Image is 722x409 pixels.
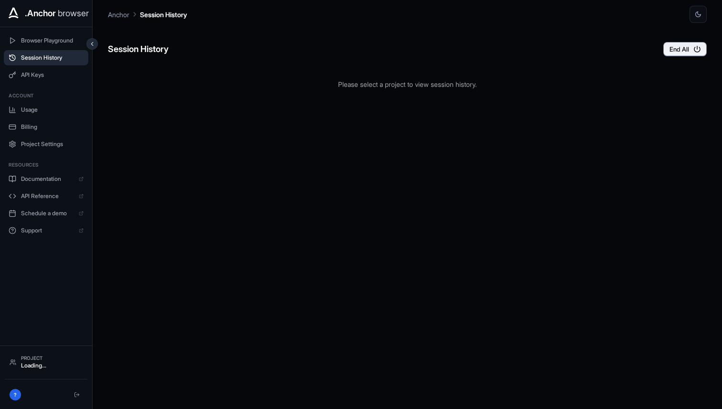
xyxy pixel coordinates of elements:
[4,102,88,117] button: Usage
[58,7,89,20] span: browser
[21,175,74,183] span: Documentation
[4,136,88,152] button: Project Settings
[21,192,74,200] span: API Reference
[4,171,88,187] a: Documentation
[4,189,88,204] a: API Reference
[21,227,74,234] span: Support
[108,10,129,20] p: Anchor
[9,161,84,168] h3: Resources
[4,33,88,48] button: Browser Playground
[140,10,187,20] p: Session History
[9,92,84,99] h3: Account
[21,54,84,62] span: Session History
[86,38,98,50] button: Collapse sidebar
[21,106,84,114] span: Usage
[663,42,707,56] button: End All
[21,123,84,131] span: Billing
[4,67,88,83] button: API Keys
[21,71,84,79] span: API Keys
[4,119,88,135] button: Billing
[21,355,83,362] div: Project
[71,389,83,400] button: Logout
[21,362,83,369] div: Loading...
[14,391,17,399] span: ?
[4,50,88,65] button: Session History
[21,37,84,44] span: Browser Playground
[21,140,84,148] span: Project Settings
[4,206,88,221] a: Schedule a demo
[25,7,56,20] span: .Anchor
[21,210,74,217] span: Schedule a demo
[108,42,169,56] h6: Session History
[6,6,21,21] img: Anchor Icon
[5,351,87,373] button: ProjectLoading...
[4,223,88,238] a: Support
[108,9,187,20] nav: breadcrumb
[108,79,707,89] p: Please select a project to view session history.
